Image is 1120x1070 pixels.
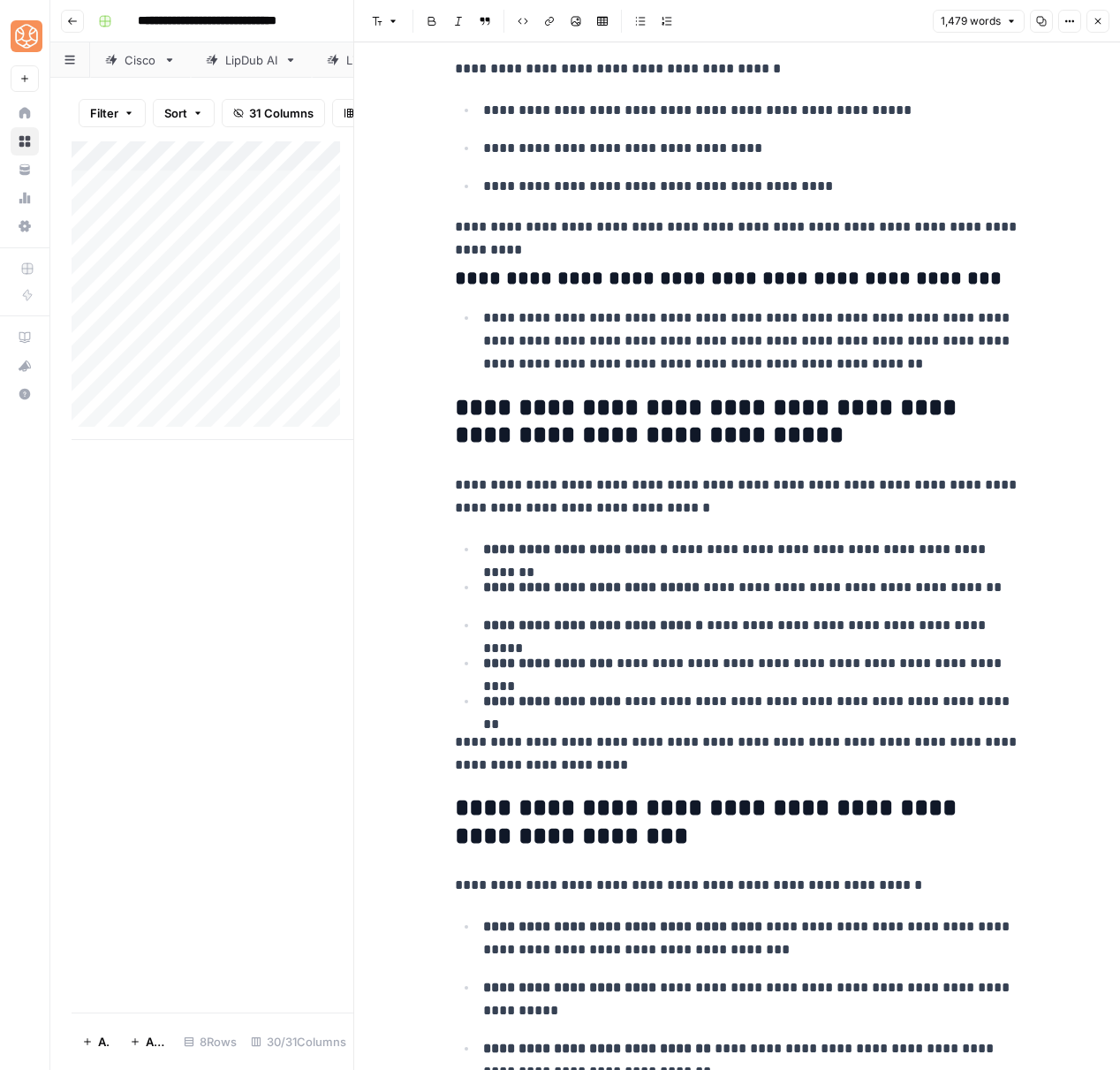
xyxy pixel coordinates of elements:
[11,99,39,127] a: Home
[11,20,42,52] img: SimpleTiger Logo
[249,104,314,122] span: 31 Columns
[11,380,39,408] button: Help + Support
[146,1033,166,1051] span: Add 10 Rows
[225,51,277,69] div: LipDub AI
[11,212,39,240] a: Settings
[933,10,1025,33] button: 1,479 words
[119,1028,177,1056] button: Add 10 Rows
[72,1028,119,1056] button: Add Row
[11,14,39,58] button: Workspace: SimpleTiger
[153,99,215,127] button: Sort
[312,42,425,78] a: Live365
[11,352,39,380] button: What's new?
[177,1028,244,1056] div: 8 Rows
[90,42,191,78] a: Cisco
[90,104,118,122] span: Filter
[11,127,39,156] a: Browse
[11,353,38,379] div: What's new?
[125,51,156,69] div: Cisco
[244,1028,353,1056] div: 30/31 Columns
[222,99,325,127] button: 31 Columns
[11,323,39,352] a: AirOps Academy
[164,104,187,122] span: Sort
[79,99,146,127] button: Filter
[941,13,1001,29] span: 1,479 words
[11,184,39,212] a: Usage
[98,1033,109,1051] span: Add Row
[11,156,39,184] a: Your Data
[191,42,312,78] a: LipDub AI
